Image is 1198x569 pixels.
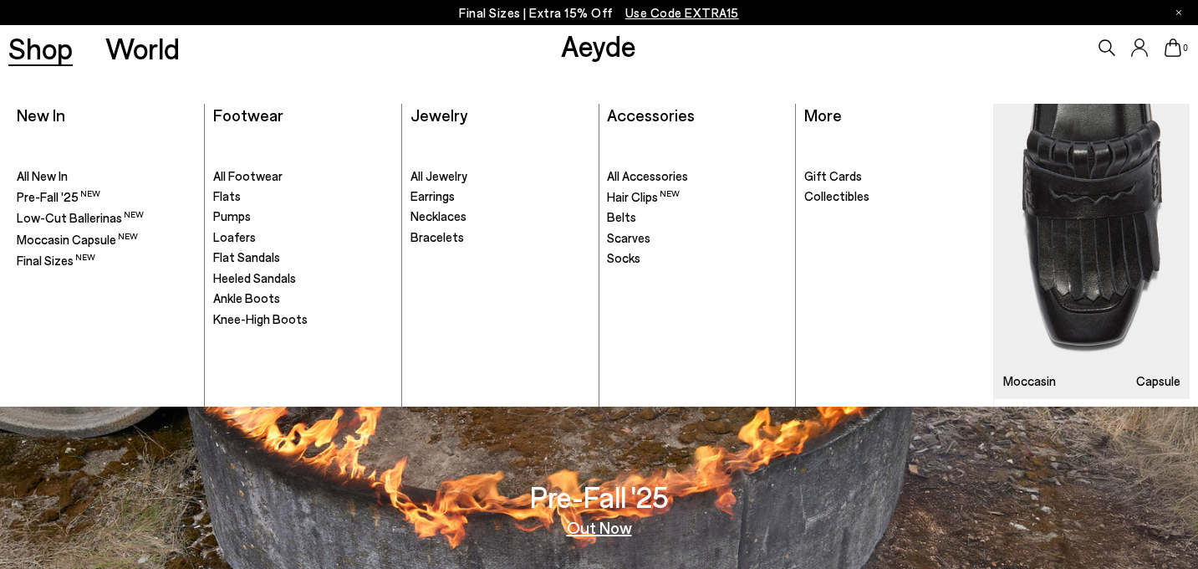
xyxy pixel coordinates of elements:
[607,188,787,206] a: Hair Clips
[410,229,464,244] span: Bracelets
[17,231,196,249] a: Moccasin Capsule
[410,168,467,183] span: All Jewelry
[213,229,256,244] span: Loafers
[607,189,680,204] span: Hair Clips
[994,104,1190,399] a: Moccasin Capsule
[607,209,787,226] a: Belts
[213,270,296,285] span: Heeled Sandals
[17,188,196,206] a: Pre-Fall '25
[1181,44,1190,53] span: 0
[17,210,144,225] span: Low-Cut Ballerinas
[994,104,1190,399] img: Mobile_e6eede4d-78b8-4bd1-ae2a-4197e375e133_900x.jpg
[1003,375,1056,387] h3: Moccasin
[607,168,787,185] a: All Accessories
[410,208,466,223] span: Necklaces
[607,250,640,265] span: Socks
[804,168,862,183] span: Gift Cards
[17,189,100,204] span: Pre-Fall '25
[213,168,393,185] a: All Footwear
[213,249,393,266] a: Flat Sandals
[1136,375,1180,387] h3: Capsule
[607,105,695,125] a: Accessories
[410,188,590,205] a: Earrings
[105,33,180,63] a: World
[17,105,65,125] a: New In
[607,230,650,245] span: Scarves
[17,168,196,185] a: All New In
[213,311,393,328] a: Knee-High Boots
[8,33,73,63] a: Shop
[607,168,688,183] span: All Accessories
[410,168,590,185] a: All Jewelry
[213,188,241,203] span: Flats
[625,5,739,20] span: Navigate to /collections/ss25-final-sizes
[213,249,280,264] span: Flat Sandals
[410,208,590,225] a: Necklaces
[804,168,985,185] a: Gift Cards
[1165,38,1181,57] a: 0
[804,188,869,203] span: Collectibles
[607,230,787,247] a: Scarves
[213,290,280,305] span: Ankle Boots
[804,105,842,125] a: More
[213,290,393,307] a: Ankle Boots
[17,252,196,269] a: Final Sizes
[804,188,985,205] a: Collectibles
[530,482,669,511] h3: Pre-Fall '25
[17,253,95,268] span: Final Sizes
[213,270,393,287] a: Heeled Sandals
[213,311,308,326] span: Knee-High Boots
[410,105,467,125] a: Jewelry
[213,208,393,225] a: Pumps
[213,168,283,183] span: All Footwear
[17,168,68,183] span: All New In
[213,105,283,125] a: Footwear
[213,208,251,223] span: Pumps
[17,232,138,247] span: Moccasin Capsule
[459,3,739,23] p: Final Sizes | Extra 15% Off
[607,250,787,267] a: Socks
[607,209,636,224] span: Belts
[410,188,455,203] span: Earrings
[213,229,393,246] a: Loafers
[17,209,196,227] a: Low-Cut Ballerinas
[213,188,393,205] a: Flats
[561,28,636,63] a: Aeyde
[567,519,632,536] a: Out Now
[410,229,590,246] a: Bracelets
